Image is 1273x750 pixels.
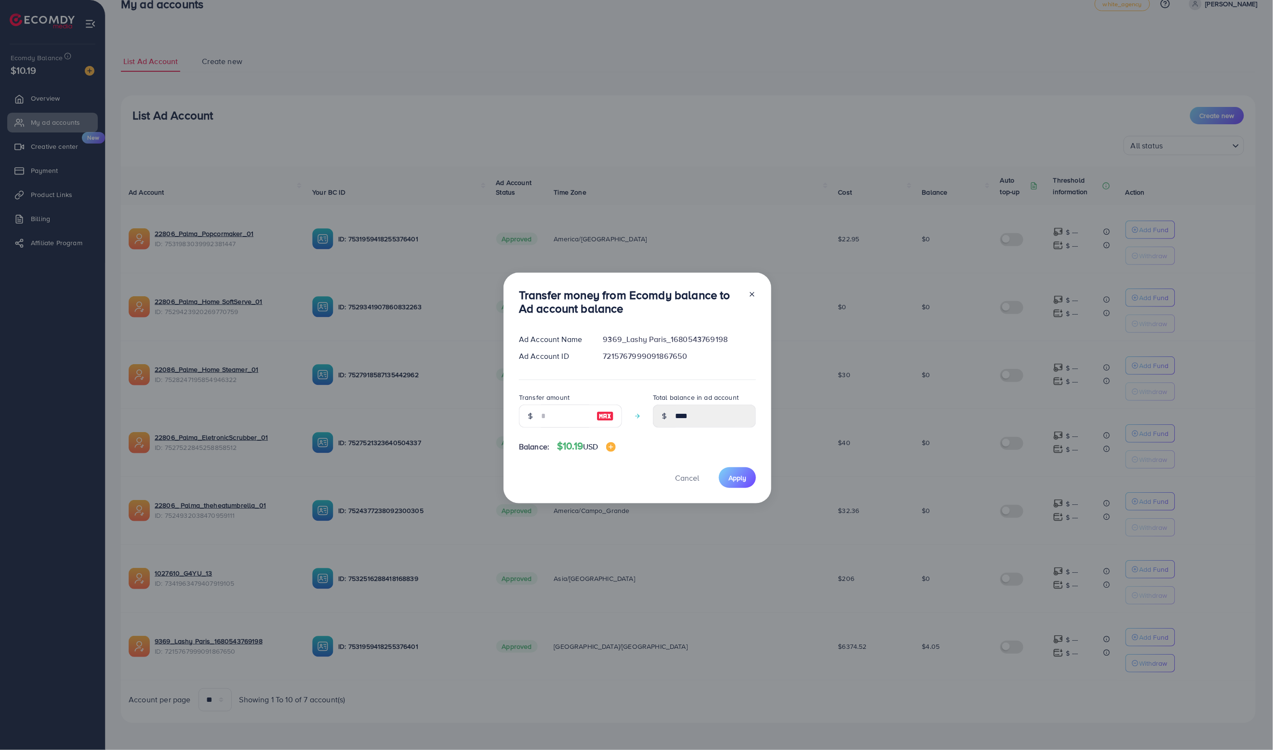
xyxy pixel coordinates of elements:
[511,334,596,345] div: Ad Account Name
[596,351,764,362] div: 7215767999091867650
[519,393,570,402] label: Transfer amount
[606,442,616,452] img: image
[583,441,598,452] span: USD
[519,441,549,452] span: Balance:
[719,467,756,488] button: Apply
[729,473,746,483] span: Apply
[596,334,764,345] div: 9369_Lashy Paris_1680543769198
[557,440,615,452] h4: $10.19
[675,473,699,483] span: Cancel
[653,393,739,402] label: Total balance in ad account
[597,410,614,422] img: image
[519,288,741,316] h3: Transfer money from Ecomdy balance to Ad account balance
[1232,707,1266,743] iframe: Chat
[511,351,596,362] div: Ad Account ID
[663,467,711,488] button: Cancel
